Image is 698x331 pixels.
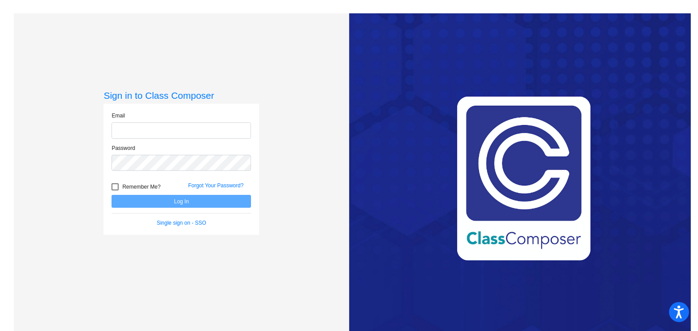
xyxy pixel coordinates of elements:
[112,144,135,152] label: Password
[122,182,160,192] span: Remember Me?
[112,112,125,120] label: Email
[104,90,259,101] h3: Sign in to Class Composer
[157,220,206,226] a: Single sign on - SSO
[188,182,243,189] a: Forgot Your Password?
[112,195,251,208] button: Log In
